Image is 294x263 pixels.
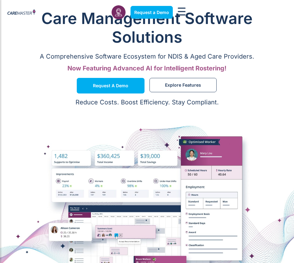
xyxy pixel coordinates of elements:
a: Request a Demo [131,6,173,19]
span: Explore Features [165,84,201,87]
span: Now Featuring Advanced AI for Intelligent Rostering! [67,65,227,72]
span: Request a Demo [93,84,128,87]
p: Reduce Costs. Boost Efficiency. Stay Compliant. [4,98,290,106]
h1: Care Management Software Solutions [6,9,288,46]
a: Explore Features [149,78,217,92]
span: Request a Demo [134,10,169,15]
img: CareMaster Logo [7,9,35,16]
a: Request a Demo [77,78,145,93]
div: Menu Toggle [178,7,186,17]
p: A Comprehensive Software Ecosystem for NDIS & Aged Care Providers. [6,53,288,60]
